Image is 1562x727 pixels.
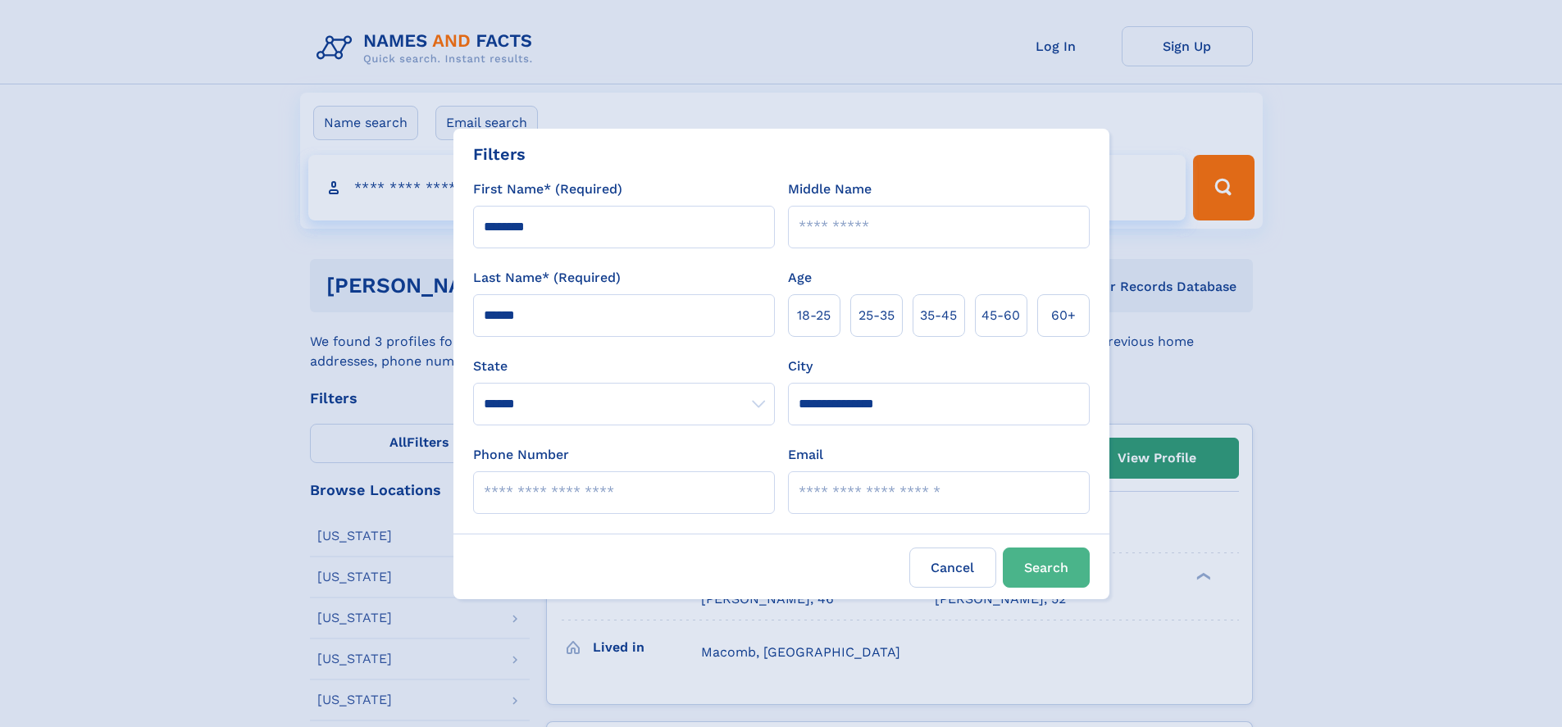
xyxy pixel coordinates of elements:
span: 35‑45 [920,306,957,325]
span: 45‑60 [981,306,1020,325]
span: 18‑25 [797,306,831,325]
label: Age [788,268,812,288]
label: First Name* (Required) [473,179,622,199]
label: Email [788,445,823,465]
span: 25‑35 [858,306,895,325]
label: Cancel [909,548,996,588]
label: Last Name* (Required) [473,268,621,288]
label: Phone Number [473,445,569,465]
button: Search [1003,548,1090,588]
label: State [473,357,775,376]
label: Middle Name [788,179,872,199]
div: Filters [473,142,526,166]
span: 60+ [1051,306,1076,325]
label: City [788,357,813,376]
